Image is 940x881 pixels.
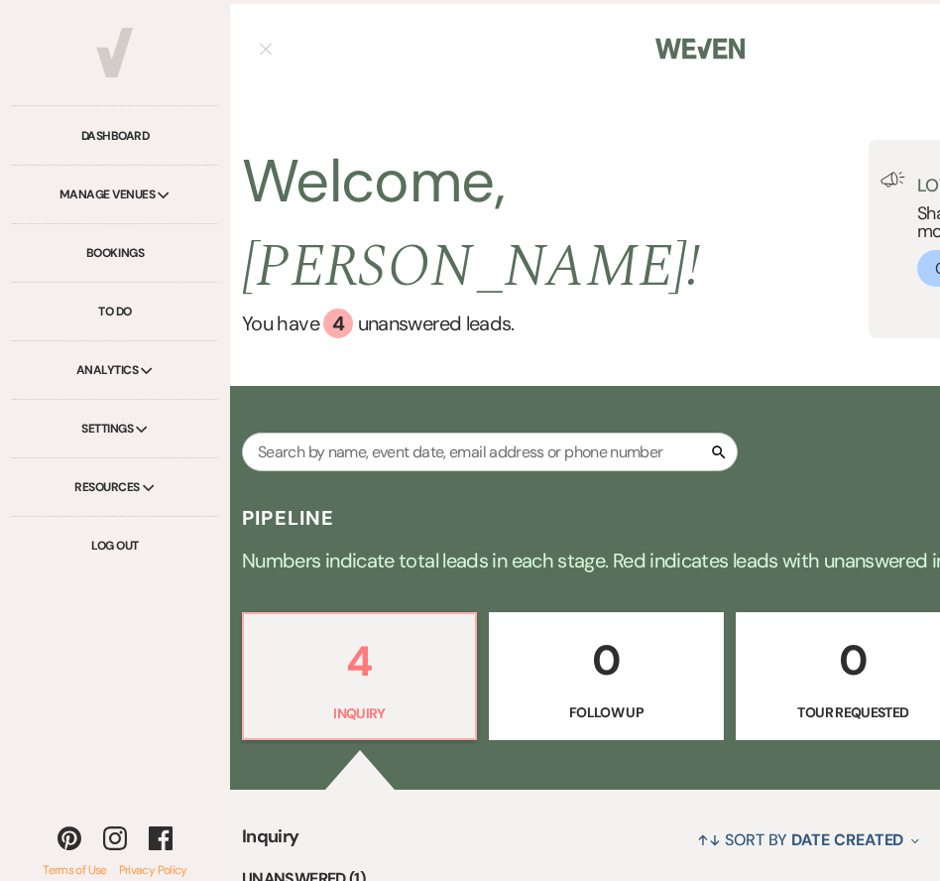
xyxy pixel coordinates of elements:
[12,224,218,283] a: Bookings
[502,627,711,693] p: 0
[242,823,299,866] span: Inquiry
[256,628,463,694] p: 4
[323,309,353,338] div: 4
[242,140,869,309] h2: Welcome,
[655,28,745,69] img: Weven Logo
[43,862,106,878] a: Terms of Use
[489,612,724,741] a: 0Follow Up
[12,400,218,458] div: Settings
[12,458,218,517] div: Resources
[242,612,477,741] a: 4Inquiry
[242,309,869,338] a: You have 4 unanswered leads.
[242,221,700,313] span: [PERSON_NAME] !
[12,166,218,224] div: Manage Venues
[697,829,721,850] span: ↑↓
[242,504,335,532] h3: Pipeline
[242,433,738,471] input: Search by name, event date, email address or phone number
[12,517,218,574] a: Log Out
[689,814,927,866] button: Sort By Date Created
[12,341,218,400] div: Analytics
[12,283,218,341] a: To Do
[12,107,218,166] a: Dashboard
[107,862,187,878] a: Privacy Policy
[256,702,463,724] p: Inquiry
[791,829,903,850] span: Date Created
[502,701,711,723] p: Follow Up
[881,172,905,188] img: loud-speaker-illustration.svg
